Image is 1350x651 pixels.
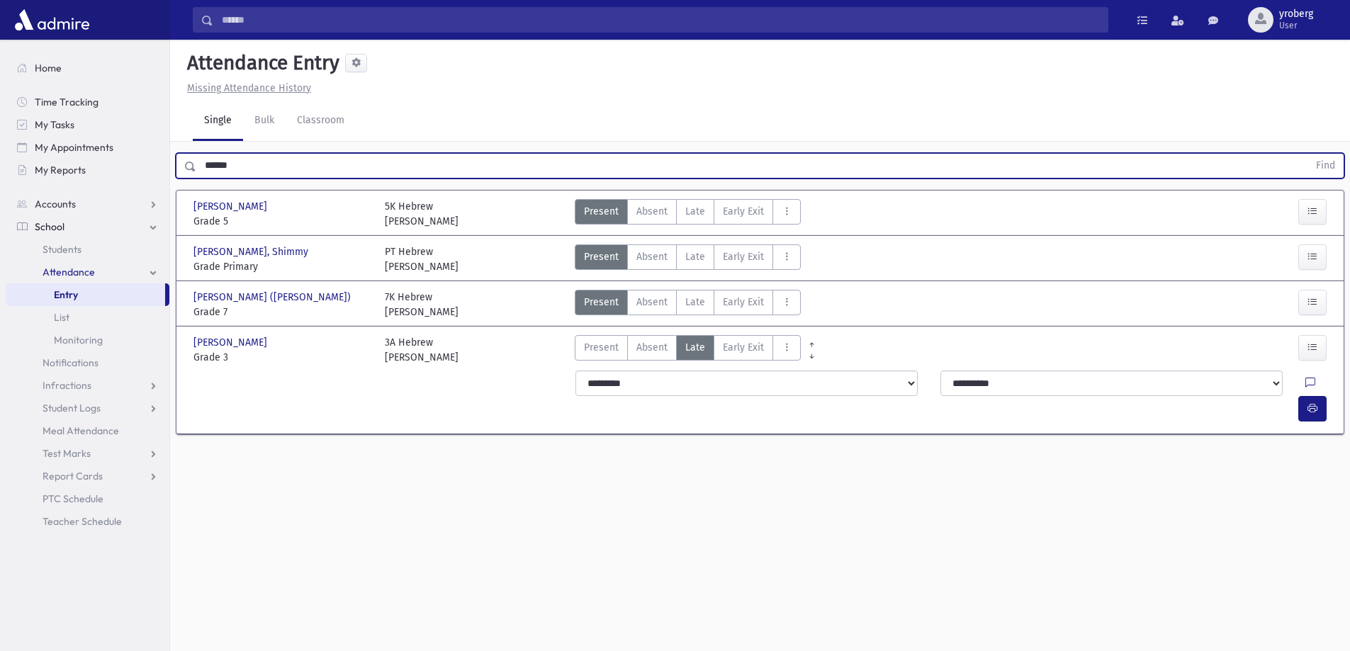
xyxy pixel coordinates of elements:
[181,51,339,75] h5: Attendance Entry
[187,82,311,94] u: Missing Attendance History
[6,397,169,419] a: Student Logs
[6,113,169,136] a: My Tasks
[43,492,103,505] span: PTC Schedule
[575,199,801,229] div: AttTypes
[1279,9,1313,20] span: yroberg
[213,7,1108,33] input: Search
[54,311,69,324] span: List
[286,101,356,141] a: Classroom
[723,249,764,264] span: Early Exit
[43,402,101,414] span: Student Logs
[6,159,169,181] a: My Reports
[43,470,103,482] span: Report Cards
[43,447,91,460] span: Test Marks
[584,249,619,264] span: Present
[6,215,169,238] a: School
[193,259,371,274] span: Grade Primary
[1279,20,1313,31] span: User
[6,57,169,79] a: Home
[6,374,169,397] a: Infractions
[584,295,619,310] span: Present
[685,204,705,219] span: Late
[723,295,764,310] span: Early Exit
[6,306,169,329] a: List
[6,419,169,442] a: Meal Attendance
[584,340,619,355] span: Present
[685,295,705,310] span: Late
[35,62,62,74] span: Home
[385,290,459,319] div: 7K Hebrew [PERSON_NAME]
[723,204,764,219] span: Early Exit
[193,350,371,365] span: Grade 3
[385,335,459,365] div: 3A Hebrew [PERSON_NAME]
[6,465,169,487] a: Report Cards
[193,199,270,214] span: [PERSON_NAME]
[43,515,122,528] span: Teacher Schedule
[11,6,93,34] img: AdmirePro
[35,141,113,154] span: My Appointments
[193,101,243,141] a: Single
[6,91,169,113] a: Time Tracking
[43,424,119,437] span: Meal Attendance
[6,442,169,465] a: Test Marks
[636,340,668,355] span: Absent
[723,340,764,355] span: Early Exit
[636,249,668,264] span: Absent
[193,214,371,229] span: Grade 5
[685,340,705,355] span: Late
[1307,154,1344,178] button: Find
[6,351,169,374] a: Notifications
[54,334,103,346] span: Monitoring
[181,82,311,94] a: Missing Attendance History
[35,96,99,108] span: Time Tracking
[6,487,169,510] a: PTC Schedule
[193,290,354,305] span: [PERSON_NAME] ([PERSON_NAME])
[6,136,169,159] a: My Appointments
[575,290,801,319] div: AttTypes
[43,379,91,392] span: Infractions
[6,193,169,215] a: Accounts
[385,199,459,229] div: 5K Hebrew [PERSON_NAME]
[584,204,619,219] span: Present
[6,510,169,533] a: Teacher Schedule
[575,244,801,274] div: AttTypes
[6,329,169,351] a: Monitoring
[636,295,668,310] span: Absent
[54,288,78,301] span: Entry
[575,335,801,365] div: AttTypes
[685,249,705,264] span: Late
[35,164,86,176] span: My Reports
[43,243,81,256] span: Students
[35,220,64,233] span: School
[6,238,169,261] a: Students
[43,266,95,278] span: Attendance
[35,198,76,210] span: Accounts
[35,118,74,131] span: My Tasks
[193,244,311,259] span: [PERSON_NAME], Shimmy
[6,283,165,306] a: Entry
[385,244,459,274] div: PT Hebrew [PERSON_NAME]
[6,261,169,283] a: Attendance
[636,204,668,219] span: Absent
[243,101,286,141] a: Bulk
[43,356,99,369] span: Notifications
[193,305,371,319] span: Grade 7
[193,335,270,350] span: [PERSON_NAME]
